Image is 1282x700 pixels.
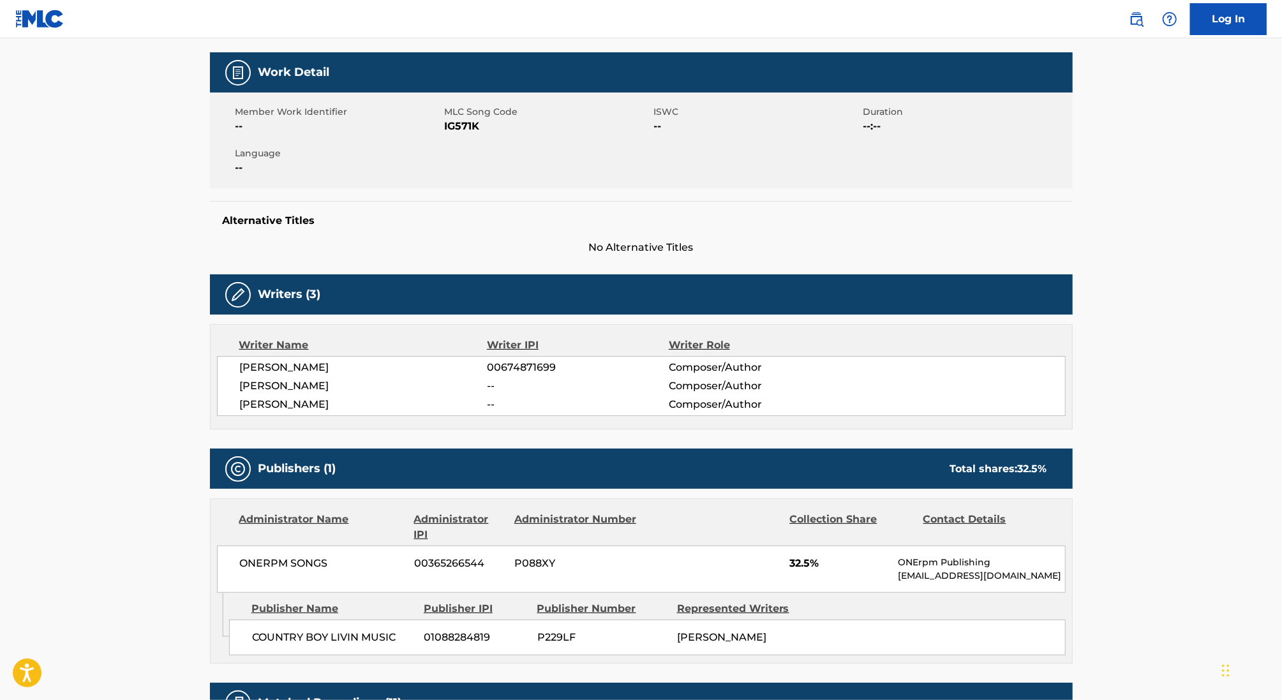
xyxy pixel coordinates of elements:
span: 00674871699 [487,360,668,375]
p: [EMAIL_ADDRESS][DOMAIN_NAME] [898,569,1064,583]
span: Composer/Author [669,378,834,394]
div: Publisher Name [251,601,414,616]
div: Writer IPI [487,338,669,353]
img: help [1162,11,1177,27]
a: Public Search [1124,6,1149,32]
span: P088XY [514,556,638,571]
div: Administrator IPI [414,512,505,542]
span: -- [487,397,668,412]
span: No Alternative Titles [210,240,1073,255]
span: -- [235,160,442,175]
h5: Alternative Titles [223,214,1060,227]
span: [PERSON_NAME] [240,378,488,394]
div: Publisher Number [537,601,667,616]
span: IG571K [445,119,651,134]
span: 32.5% [789,556,888,571]
span: --:-- [863,119,1070,134]
div: Help [1157,6,1182,32]
span: [PERSON_NAME] [677,631,766,643]
span: [PERSON_NAME] [240,397,488,412]
span: ONERPM SONGS [240,556,405,571]
img: search [1129,11,1144,27]
span: Duration [863,105,1070,119]
span: 01088284819 [424,630,528,645]
span: -- [487,378,668,394]
div: Collection Share [789,512,913,542]
h5: Writers (3) [258,287,321,302]
span: 32.5 % [1018,463,1047,475]
span: -- [235,119,442,134]
div: Administrator Name [239,512,405,542]
img: Work Detail [230,65,246,80]
span: P229LF [537,630,667,645]
span: ISWC [654,105,860,119]
p: ONErpm Publishing [898,556,1064,569]
span: 00365266544 [414,556,505,571]
img: MLC Logo [15,10,64,28]
div: Total shares: [950,461,1047,477]
img: Writers [230,287,246,302]
span: -- [654,119,860,134]
img: Publishers [230,461,246,477]
div: Represented Writers [677,601,807,616]
span: Composer/Author [669,397,834,412]
div: Contact Details [923,512,1047,542]
span: COUNTRY BOY LIVIN MUSIC [252,630,415,645]
iframe: Chat Widget [1218,639,1282,700]
h5: Publishers (1) [258,461,336,476]
div: Administrator Number [514,512,638,542]
span: MLC Song Code [445,105,651,119]
div: Writer Name [239,338,488,353]
a: Log In [1190,3,1267,35]
h5: Work Detail [258,65,330,80]
span: Composer/Author [669,360,834,375]
span: Member Work Identifier [235,105,442,119]
div: Writer Role [669,338,834,353]
span: [PERSON_NAME] [240,360,488,375]
div: Drag [1222,652,1230,690]
div: Publisher IPI [424,601,528,616]
span: Language [235,147,442,160]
